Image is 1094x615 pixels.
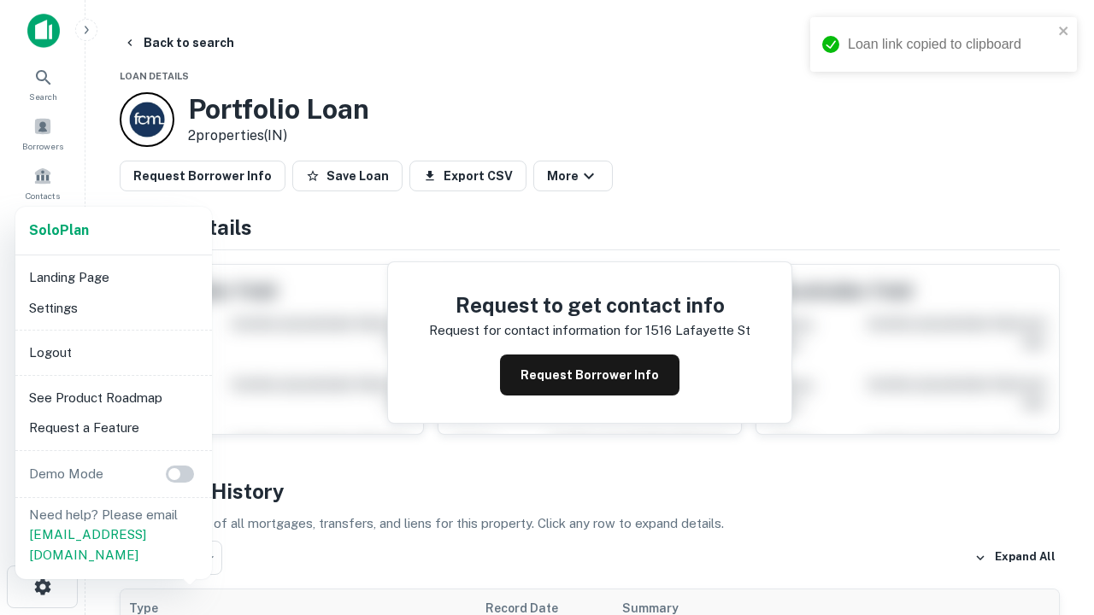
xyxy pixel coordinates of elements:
[22,262,205,293] li: Landing Page
[22,383,205,413] li: See Product Roadmap
[29,505,198,565] p: Need help? Please email
[29,527,146,562] a: [EMAIL_ADDRESS][DOMAIN_NAME]
[848,34,1053,55] div: Loan link copied to clipboard
[22,464,110,484] p: Demo Mode
[29,220,89,241] a: SoloPlan
[1009,478,1094,560] iframe: Chat Widget
[22,413,205,443] li: Request a Feature
[29,222,89,238] strong: Solo Plan
[22,337,205,368] li: Logout
[1058,24,1070,40] button: close
[22,293,205,324] li: Settings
